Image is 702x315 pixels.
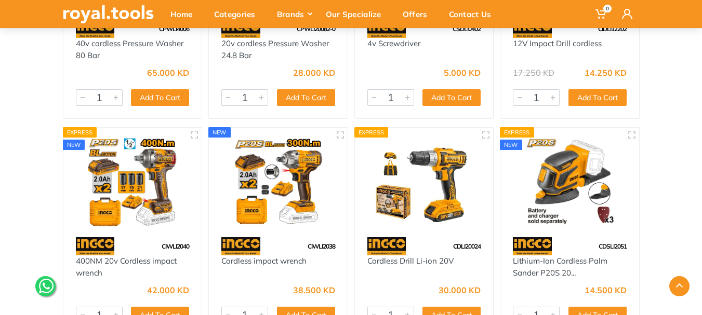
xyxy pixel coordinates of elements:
[367,20,406,38] img: 91.webp
[598,25,627,33] span: CIDLI12202
[367,237,406,255] img: 91.webp
[277,89,335,106] button: Add To Cart
[63,127,97,138] div: Express
[354,127,389,138] div: Express
[207,3,270,25] div: Categories
[163,3,207,25] div: Home
[297,25,335,33] span: CPWLI20082-0
[293,69,335,77] div: 28.000 KD
[221,237,260,255] img: 91.webp
[367,38,420,48] a: 4v Screwdriver
[513,20,552,38] img: 91.webp
[221,20,260,38] img: 91.webp
[218,137,338,227] img: Royal Tools - Cordless impact wrench
[500,127,534,138] div: Express
[453,242,481,250] span: CDLI20024
[603,5,612,12] span: 0
[308,242,335,250] span: CIWLI2038
[73,137,193,227] img: Royal Tools - 400NM 20v Cordless impact wrench
[500,140,522,150] div: new
[453,25,481,33] span: CSDLI0402
[221,256,307,266] a: Cordless impact wrench
[568,89,627,106] button: Add To Cart
[585,69,627,77] div: 14.250 KD
[221,38,329,60] a: 20v cordless Pressure Washer 24.8 Bar
[76,38,183,60] a: 40v cordless Pressure Washer 80 Bar
[76,20,115,38] img: 91.webp
[63,140,85,150] div: new
[513,69,554,77] div: 17.250 KD
[395,3,442,25] div: Offers
[131,89,189,106] button: Add To Cart
[442,3,506,25] div: Contact Us
[510,137,630,227] img: Royal Tools - Lithium-Ion Cordless Palm Sander P20S 20V
[422,89,481,106] button: Add To Cart
[599,242,627,250] span: CDSLI2051
[147,69,189,77] div: 65.000 KD
[513,256,607,278] a: Lithium-Ion Cordless Palm Sander P20S 20...
[76,256,177,278] a: 400NM 20v Cordless impact wrench
[367,256,454,266] a: Cordless Drill Li-ion 20V
[208,127,231,138] div: new
[444,69,481,77] div: 5.000 KD
[319,3,395,25] div: Our Specialize
[513,38,602,48] a: 12V Impact Drill cordless
[159,25,189,33] span: CPWLI4006
[364,137,484,227] img: Royal Tools - Cordless Drill Li-ion 20V
[63,5,154,23] img: royal.tools Logo
[270,3,319,25] div: Brands
[513,237,552,255] img: 91.webp
[76,237,115,255] img: 91.webp
[162,242,189,250] span: CIWLI2040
